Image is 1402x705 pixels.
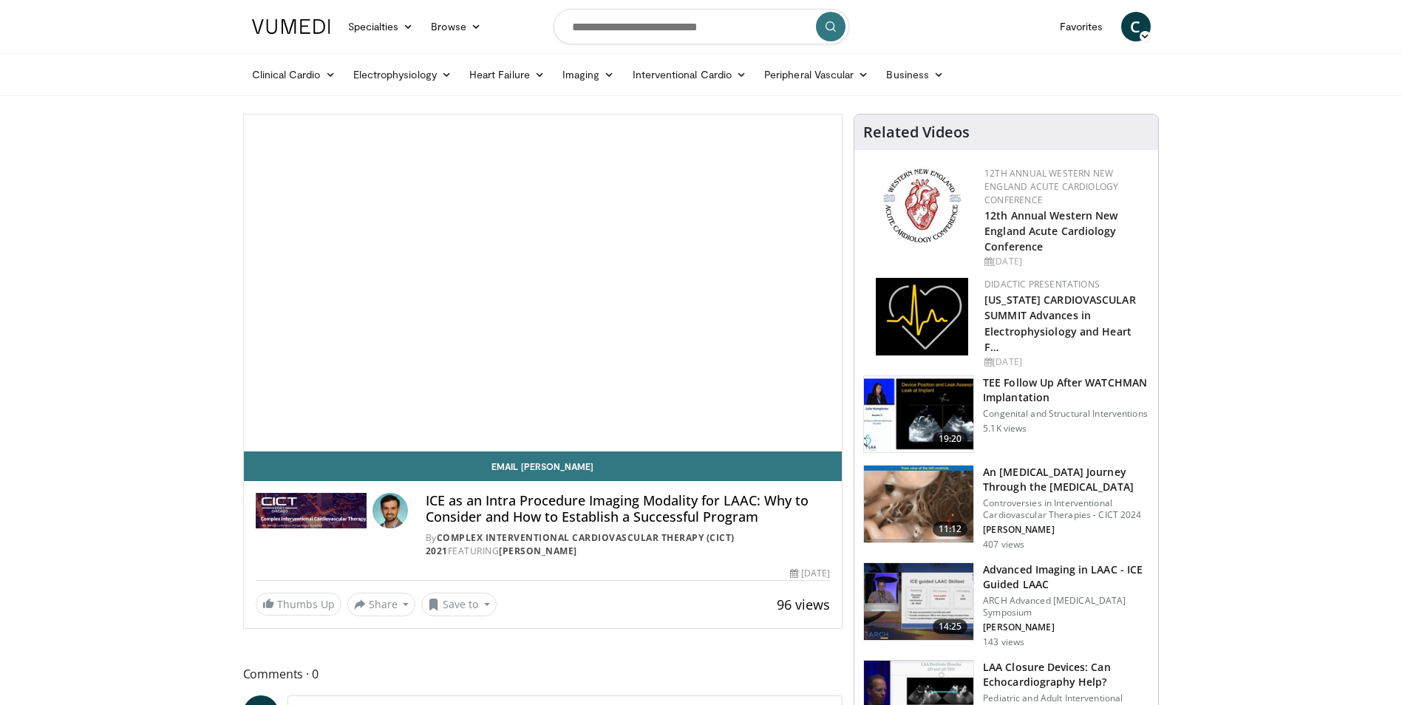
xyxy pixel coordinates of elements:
[984,278,1146,291] div: Didactic Presentations
[339,12,423,41] a: Specialties
[777,596,830,613] span: 96 views
[983,539,1024,551] p: 407 views
[1051,12,1112,41] a: Favorites
[877,60,953,89] a: Business
[864,376,973,453] img: 23560dd8-3bb0-4032-bde5-13c1645a554f.150x105_q85_crop-smart_upscale.jpg
[881,167,963,245] img: 0954f259-7907-4053-a817-32a96463ecc8.png.150x105_q85_autocrop_double_scale_upscale_version-0.2.png
[244,115,843,452] video-js: Video Player
[983,423,1027,435] p: 5.1K views
[983,562,1149,592] h3: Advanced Imaging in LAAC - ICE Guided LAAC
[864,466,973,542] img: b3f219ed-ac47-435c-9f84-b2c0959a2908.150x105_q85_crop-smart_upscale.jpg
[426,531,735,557] a: Complex Interventional Cardiovascular Therapy (CICT) 2021
[983,408,1149,420] p: Congenital and Structural Interventions
[790,567,830,580] div: [DATE]
[344,60,460,89] a: Electrophysiology
[421,593,497,616] button: Save to
[256,493,367,528] img: Complex Interventional Cardiovascular Therapy (CICT) 2021
[863,562,1149,648] a: 14:25 Advanced Imaging in LAAC - ICE Guided LAAC ARCH Advanced [MEDICAL_DATA] Symposium [PERSON_N...
[984,167,1118,206] a: 12th Annual Western New England Acute Cardiology Conference
[422,12,490,41] a: Browse
[372,493,408,528] img: Avatar
[426,493,831,525] h4: ICE as an Intra Procedure Imaging Modality for LAAC: Why to Consider and How to Establish a Succe...
[252,19,330,34] img: VuMedi Logo
[244,452,843,481] a: Email [PERSON_NAME]
[983,636,1024,648] p: 143 views
[983,621,1149,633] p: [PERSON_NAME]
[933,432,968,446] span: 19:20
[426,531,831,558] div: By FEATURING
[983,465,1149,494] h3: An [MEDICAL_DATA] Journey Through the [MEDICAL_DATA]
[624,60,756,89] a: Interventional Cardio
[983,497,1149,521] p: Controversies in Interventional Cardiovascular Therapies - CICT 2024
[243,664,843,684] span: Comments 0
[933,619,968,634] span: 14:25
[984,208,1117,253] a: 12th Annual Western New England Acute Cardiology Conference
[554,60,624,89] a: Imaging
[984,293,1136,353] a: [US_STATE] CARDIOVASCULAR SUMMIT Advances in Electrophysiology and Heart F…
[984,355,1146,369] div: [DATE]
[347,593,416,616] button: Share
[755,60,877,89] a: Peripheral Vascular
[983,524,1149,536] p: [PERSON_NAME]
[554,9,849,44] input: Search topics, interventions
[863,123,970,141] h4: Related Videos
[984,255,1146,268] div: [DATE]
[863,465,1149,551] a: 11:12 An [MEDICAL_DATA] Journey Through the [MEDICAL_DATA] Controversies in Interventional Cardio...
[256,593,341,616] a: Thumbs Up
[460,60,554,89] a: Heart Failure
[933,522,968,537] span: 11:12
[1121,12,1151,41] a: C
[864,563,973,640] img: 95b27ae5-0048-45c0-a1ce-a02df476f867.150x105_q85_crop-smart_upscale.jpg
[983,660,1149,689] h3: LAA Closure Devices: Can Echocardiography Help?
[243,60,344,89] a: Clinical Cardio
[499,545,577,557] a: [PERSON_NAME]
[863,375,1149,454] a: 19:20 TEE Follow Up After WATCHMAN Implantation Congenital and Structural Interventions 5.1K views
[983,595,1149,619] p: ARCH Advanced [MEDICAL_DATA] Symposium
[876,278,968,355] img: 1860aa7a-ba06-47e3-81a4-3dc728c2b4cf.png.150x105_q85_autocrop_double_scale_upscale_version-0.2.png
[983,375,1149,405] h3: TEE Follow Up After WATCHMAN Implantation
